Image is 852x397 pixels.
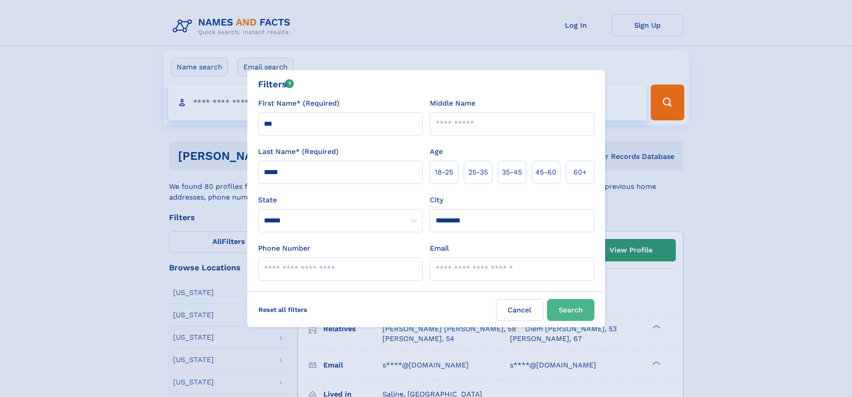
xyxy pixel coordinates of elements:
[468,167,488,178] span: 25‑35
[253,299,313,320] label: Reset all filters
[547,299,594,321] button: Search
[430,195,443,205] label: City
[258,77,294,91] div: Filters
[435,167,453,178] span: 18‑25
[535,167,556,178] span: 45‑60
[258,98,339,109] label: First Name* (Required)
[430,243,449,254] label: Email
[573,167,587,178] span: 60+
[496,299,543,321] label: Cancel
[258,195,423,205] label: State
[258,146,339,157] label: Last Name* (Required)
[430,146,443,157] label: Age
[430,98,475,109] label: Middle Name
[258,243,310,254] label: Phone Number
[502,167,522,178] span: 35‑45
